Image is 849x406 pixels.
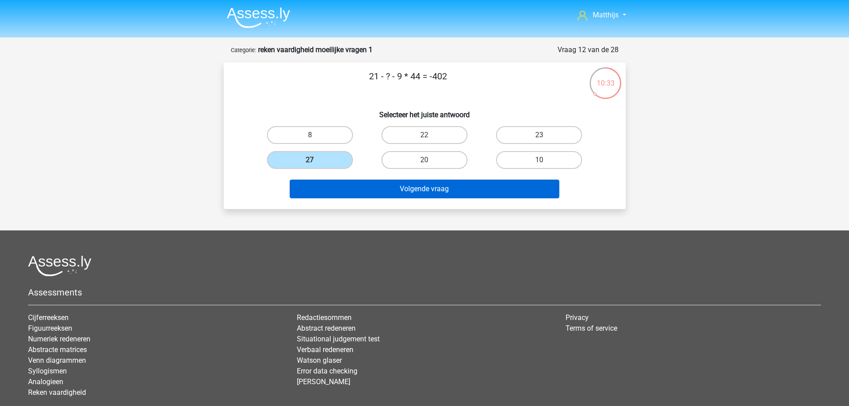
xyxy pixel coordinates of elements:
[28,313,69,322] a: Cijferreeksen
[28,335,90,343] a: Numeriek redeneren
[238,70,578,96] p: 21 - ? - 9 * 44 = -402
[496,126,582,144] label: 23
[566,313,589,322] a: Privacy
[297,356,342,365] a: Watson glaser
[593,11,619,19] span: Matthijs
[381,126,468,144] label: 22
[227,7,290,28] img: Assessly
[297,367,357,375] a: Error data checking
[297,345,353,354] a: Verbaal redeneren
[381,151,468,169] label: 20
[231,47,256,53] small: Categorie:
[290,180,559,198] button: Volgende vraag
[267,151,353,169] label: 27
[297,377,350,386] a: [PERSON_NAME]
[589,66,622,89] div: 10:33
[574,10,629,21] a: Matthijs
[238,103,611,119] h6: Selecteer het juiste antwoord
[28,356,86,365] a: Venn diagrammen
[297,335,380,343] a: Situational judgement test
[28,377,63,386] a: Analogieen
[258,45,373,54] strong: reken vaardigheid moeilijke vragen 1
[28,388,86,397] a: Reken vaardigheid
[297,324,356,332] a: Abstract redeneren
[28,287,821,298] h5: Assessments
[558,45,619,55] div: Vraag 12 van de 28
[496,151,582,169] label: 10
[297,313,352,322] a: Redactiesommen
[28,345,87,354] a: Abstracte matrices
[28,324,72,332] a: Figuurreeksen
[267,126,353,144] label: 8
[28,367,67,375] a: Syllogismen
[566,324,617,332] a: Terms of service
[28,255,91,276] img: Assessly logo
